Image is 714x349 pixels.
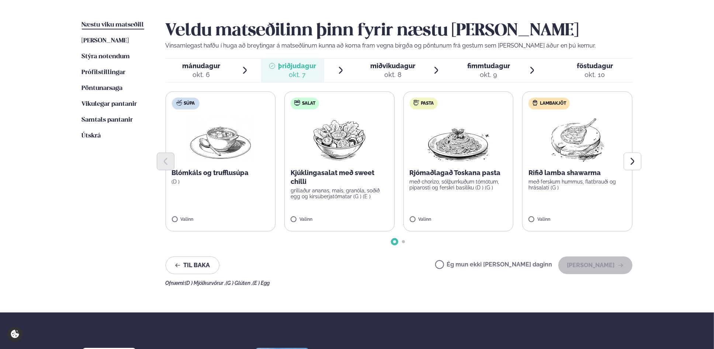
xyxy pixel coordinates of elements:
[558,256,632,274] button: [PERSON_NAME]
[393,240,396,243] span: Go to slide 1
[82,69,126,76] span: Prófílstillingar
[370,70,415,79] div: okt. 8
[176,100,182,106] img: soup.svg
[172,168,270,177] p: Blómkáls og trufflusúpa
[166,41,632,50] p: Vinsamlegast hafðu í huga að breytingar á matseðlinum kunna að koma fram vegna birgða og pöntunum...
[183,70,221,79] div: okt. 6
[184,101,195,107] span: Súpa
[82,68,126,77] a: Prófílstillingar
[278,70,316,79] div: okt. 7
[528,168,626,177] p: Rifið lamba shawarma
[157,153,174,170] button: Previous slide
[402,240,405,243] span: Go to slide 2
[82,85,123,91] span: Pöntunarsaga
[278,62,316,70] span: þriðjudagur
[82,84,123,93] a: Pöntunarsaga
[528,179,626,191] p: með ferskum hummus, flatbrauði og hrásalati (G )
[82,132,101,140] a: Útskrá
[410,168,507,177] p: Rjómaðlagað Toskana pasta
[577,62,613,70] span: föstudagur
[183,62,221,70] span: mánudagur
[413,100,419,106] img: pasta.svg
[82,100,137,109] a: Vikulegar pantanir
[467,70,510,79] div: okt. 9
[82,52,130,61] a: Stýra notendum
[545,115,610,163] img: Lamb-Meat.png
[7,327,22,342] a: Cookie settings
[82,133,101,139] span: Útskrá
[172,179,270,185] p: (D )
[226,280,253,286] span: (G ) Glúten ,
[166,280,632,286] div: Ofnæmi:
[82,36,129,45] a: [PERSON_NAME]
[532,100,538,106] img: Lamb.svg
[577,70,613,79] div: okt. 10
[82,21,144,29] a: Næstu viku matseðill
[307,115,372,163] img: Salad.png
[253,280,270,286] span: (E ) Egg
[82,53,130,60] span: Stýra notendum
[421,101,434,107] span: Pasta
[302,101,315,107] span: Salat
[540,101,566,107] span: Lambakjöt
[82,117,133,123] span: Samtals pantanir
[624,153,641,170] button: Next slide
[291,188,388,199] p: grillaður ananas, maís, granóla, soðið egg og kirsuberjatómatar (G ) (E )
[166,21,632,41] h2: Veldu matseðilinn þinn fyrir næstu [PERSON_NAME]
[82,22,144,28] span: Næstu viku matseðill
[370,62,415,70] span: miðvikudagur
[294,100,300,106] img: salad.svg
[185,280,226,286] span: (D ) Mjólkurvörur ,
[166,256,219,274] button: Til baka
[82,101,137,107] span: Vikulegar pantanir
[291,168,388,186] p: Kjúklingasalat með sweet chilli
[82,116,133,125] a: Samtals pantanir
[188,115,253,163] img: Soup.png
[426,115,491,163] img: Spagetti.png
[467,62,510,70] span: fimmtudagur
[82,38,129,44] span: [PERSON_NAME]
[410,179,507,191] p: með chorizo, sólþurrkuðum tómötum, piparosti og ferskri basilíku (D ) (G )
